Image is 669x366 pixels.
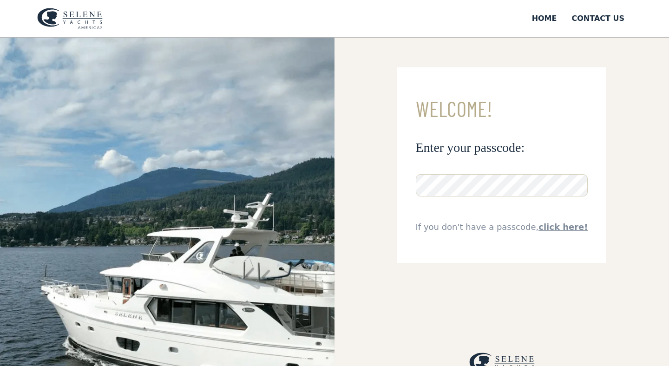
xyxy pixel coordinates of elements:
a: click here! [538,222,588,232]
div: Home [532,13,557,24]
img: logo [37,8,103,29]
div: Contact US [571,13,624,24]
div: If you don't have a passcode, [416,221,588,233]
h3: Enter your passcode: [416,139,588,156]
form: Email Form [397,67,607,263]
h3: Welcome! [416,97,588,121]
